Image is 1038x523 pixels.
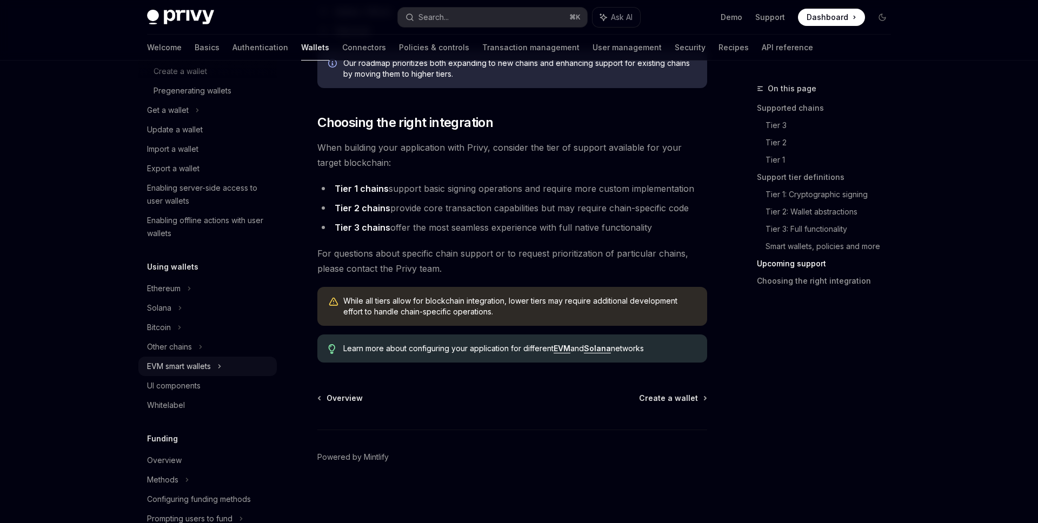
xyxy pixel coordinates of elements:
[317,114,493,131] span: Choosing the right integration
[768,82,816,95] span: On this page
[807,12,848,23] span: Dashboard
[328,297,339,307] svg: Warning
[611,12,633,23] span: Ask AI
[147,493,251,506] div: Configuring funding methods
[147,454,182,467] div: Overview
[766,203,900,220] a: Tier 2: Wallet abstractions
[147,182,270,207] div: Enabling server-side access to user wallets
[593,8,640,27] button: Ask AI
[418,11,449,24] div: Search...
[398,8,587,27] button: Search...⌘K
[766,186,900,203] a: Tier 1: Cryptographic signing
[138,81,277,100] a: Pregenerating wallets
[147,143,198,156] div: Import a wallet
[147,473,178,486] div: Methods
[639,393,706,404] a: Create a wallet
[147,123,203,136] div: Update a wallet
[766,238,900,255] a: Smart wallets, policies and more
[335,183,389,194] strong: Tier 1 chains
[317,181,707,196] li: support basic signing operations and require more custom implementation
[138,178,277,211] a: Enabling server-side access to user wallets
[147,379,201,392] div: UI components
[335,222,390,233] strong: Tier 3 chains
[328,344,336,354] svg: Tip
[327,393,363,404] span: Overview
[766,220,900,238] a: Tier 3: Full functionality
[147,35,182,61] a: Welcome
[342,35,386,61] a: Connectors
[147,10,214,25] img: dark logo
[147,260,198,273] h5: Using wallets
[766,151,900,169] a: Tier 1
[317,200,707,216] li: provide core transaction capabilities but may require chain-specific code
[147,321,171,334] div: Bitcoin
[138,451,277,470] a: Overview
[343,58,696,79] span: Our roadmap prioritizes both expanding to new chains and enhancing support for existing chains by...
[154,84,231,97] div: Pregenerating wallets
[757,99,900,117] a: Supported chains
[138,211,277,243] a: Enabling offline actions with user wallets
[138,490,277,509] a: Configuring funding methods
[718,35,749,61] a: Recipes
[317,452,389,462] a: Powered by Mintlify
[147,214,270,240] div: Enabling offline actions with user wallets
[482,35,580,61] a: Transaction management
[328,59,339,70] svg: Info
[554,344,570,353] a: EVM
[757,169,900,186] a: Support tier definitions
[147,301,171,314] div: Solana
[301,35,329,61] a: Wallets
[766,134,900,151] a: Tier 2
[399,35,469,61] a: Policies & controls
[147,340,192,353] div: Other chains
[147,282,181,295] div: Ethereum
[138,376,277,395] a: UI components
[766,117,900,134] a: Tier 3
[569,13,581,22] span: ⌘ K
[138,159,277,178] a: Export a wallet
[584,344,611,353] a: Solana
[593,35,662,61] a: User management
[317,140,707,170] span: When building your application with Privy, consider the tier of support available for your target...
[639,393,698,404] span: Create a wallet
[757,272,900,290] a: Choosing the right integration
[147,104,189,117] div: Get a wallet
[755,12,785,23] a: Support
[343,343,696,354] span: Learn more about configuring your application for different and networks
[757,255,900,272] a: Upcoming support
[335,203,390,213] strong: Tier 2 chains
[317,220,707,235] li: offer the most seamless experience with full native functionality
[138,139,277,159] a: Import a wallet
[147,399,185,412] div: Whitelabel
[874,9,891,26] button: Toggle dark mode
[147,162,199,175] div: Export a wallet
[147,360,211,373] div: EVM smart wallets
[721,12,742,23] a: Demo
[762,35,813,61] a: API reference
[138,120,277,139] a: Update a wallet
[147,432,178,445] h5: Funding
[138,395,277,415] a: Whitelabel
[232,35,288,61] a: Authentication
[343,296,696,317] span: While all tiers allow for blockchain integration, lower tiers may require additional development ...
[317,246,707,276] span: For questions about specific chain support or to request prioritization of particular chains, ple...
[675,35,706,61] a: Security
[195,35,219,61] a: Basics
[798,9,865,26] a: Dashboard
[318,393,363,404] a: Overview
